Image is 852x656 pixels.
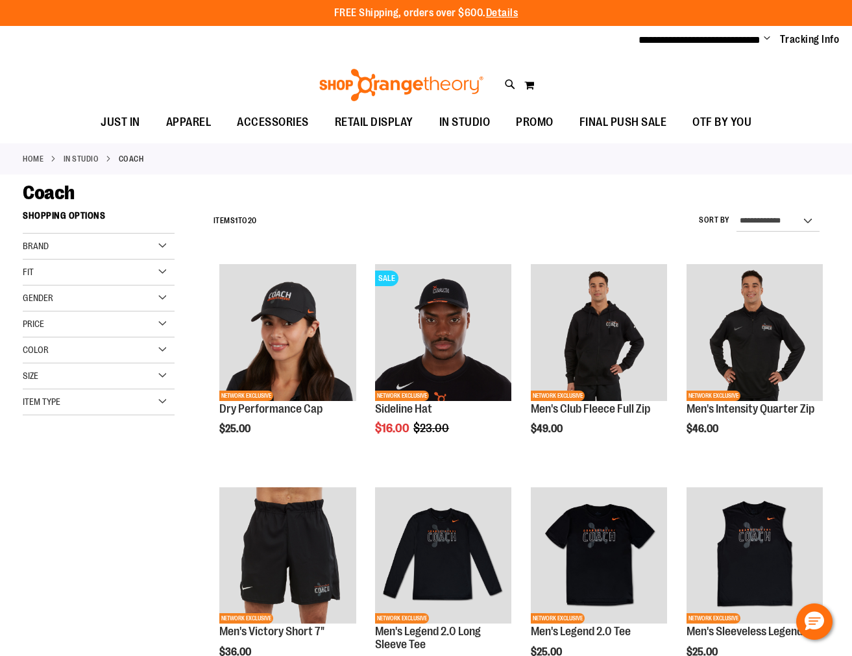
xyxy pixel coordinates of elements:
span: Item Type [23,396,60,407]
a: FINAL PUSH SALE [566,108,680,138]
a: Home [23,153,43,165]
span: Brand [23,241,49,251]
span: NETWORK EXCLUSIVE [687,613,740,624]
a: Details [486,7,518,19]
button: Hello, have a question? Let’s chat. [796,603,833,640]
a: Men's Victory Short 7" [219,625,324,638]
span: NETWORK EXCLUSIVE [375,613,429,624]
a: Dry Performance Cap [219,402,323,415]
span: $25.00 [219,423,252,435]
a: OTF Mens Coach FA23 Intensity Quarter Zip - Black primary imageNETWORK EXCLUSIVE [687,264,823,402]
span: OTF BY YOU [692,108,751,137]
span: JUST IN [101,108,140,137]
img: Dry Performance Cap [219,264,356,400]
span: APPAREL [166,108,212,137]
p: FREE Shipping, orders over $600. [334,6,518,21]
div: product [524,258,674,468]
span: Gender [23,293,53,303]
span: 20 [248,216,257,225]
img: OTF Mens Coach FA23 Legend 2.0 SS Tee - Black primary image [531,487,667,624]
a: ACCESSORIES [224,108,322,138]
a: Men's Legend 2.0 Long Sleeve Tee [375,625,481,651]
span: RETAIL DISPLAY [335,108,413,137]
img: OTF Mens Coach FA23 Legend Sleeveless Tee - Black primary image [687,487,823,624]
span: Coach [23,182,75,204]
span: NETWORK EXCLUSIVE [687,391,740,401]
a: PROMO [503,108,566,138]
a: Sideline Hat [375,402,432,415]
span: SALE [375,271,398,286]
a: Dry Performance CapNETWORK EXCLUSIVE [219,264,356,402]
a: Sideline Hat primary imageSALENETWORK EXCLUSIVE [375,264,511,402]
span: Color [23,345,49,355]
a: IN STUDIO [426,108,504,137]
a: OTF Mens Coach FA23 Victory Short - Black primary imageNETWORK EXCLUSIVE [219,487,356,626]
span: IN STUDIO [439,108,491,137]
img: OTF Mens Coach FA23 Legend 2.0 LS Tee - Black primary image [375,487,511,624]
div: product [369,258,518,468]
img: Sideline Hat primary image [375,264,511,400]
img: OTF Mens Coach FA23 Club Fleece Full Zip - Black primary image [531,264,667,400]
a: OTF BY YOU [679,108,764,138]
span: $16.00 [375,422,411,435]
a: Men's Club Fleece Full Zip [531,402,650,415]
img: Shop Orangetheory [317,69,485,101]
a: Men's Sleeveless Legend Tee [687,625,822,638]
a: APPAREL [153,108,225,138]
a: OTF Mens Coach FA23 Legend 2.0 SS Tee - Black primary imageNETWORK EXCLUSIVE [531,487,667,626]
span: NETWORK EXCLUSIVE [219,391,273,401]
span: NETWORK EXCLUSIVE [531,391,585,401]
a: JUST IN [88,108,153,138]
img: OTF Mens Coach FA23 Victory Short - Black primary image [219,487,356,624]
span: NETWORK EXCLUSIVE [531,613,585,624]
h2: Items to [213,211,257,231]
a: OTF Mens Coach FA23 Club Fleece Full Zip - Black primary imageNETWORK EXCLUSIVE [531,264,667,402]
span: $23.00 [413,422,451,435]
strong: Shopping Options [23,204,175,234]
a: OTF Mens Coach FA23 Legend Sleeveless Tee - Black primary imageNETWORK EXCLUSIVE [687,487,823,626]
label: Sort By [699,215,730,226]
span: $49.00 [531,423,565,435]
a: Men's Legend 2.0 Tee [531,625,631,638]
a: Men's Intensity Quarter Zip [687,402,814,415]
span: 1 [235,216,238,225]
span: NETWORK EXCLUSIVE [219,613,273,624]
div: product [213,258,362,468]
span: Price [23,319,44,329]
strong: Coach [119,153,144,165]
span: FINAL PUSH SALE [579,108,667,137]
span: PROMO [516,108,554,137]
button: Account menu [764,33,770,46]
span: Fit [23,267,34,277]
span: Size [23,371,38,381]
span: $46.00 [687,423,720,435]
div: product [680,258,829,468]
a: RETAIL DISPLAY [322,108,426,138]
a: Tracking Info [780,32,840,47]
a: IN STUDIO [64,153,99,165]
span: NETWORK EXCLUSIVE [375,391,429,401]
a: OTF Mens Coach FA23 Legend 2.0 LS Tee - Black primary imageNETWORK EXCLUSIVE [375,487,511,626]
img: OTF Mens Coach FA23 Intensity Quarter Zip - Black primary image [687,264,823,400]
span: ACCESSORIES [237,108,309,137]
